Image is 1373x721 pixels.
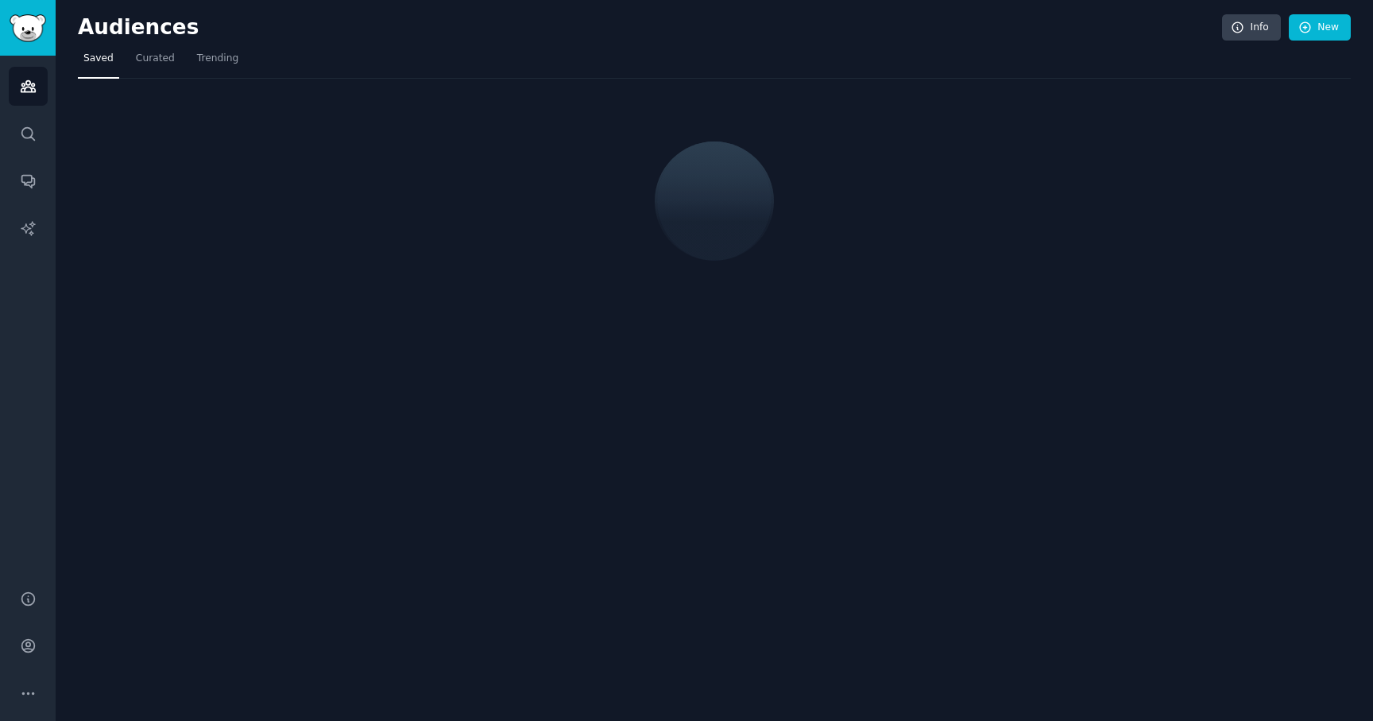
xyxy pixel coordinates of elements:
[1222,14,1281,41] a: Info
[83,52,114,66] span: Saved
[78,15,1222,41] h2: Audiences
[10,14,46,42] img: GummySearch logo
[191,46,244,79] a: Trending
[78,46,119,79] a: Saved
[136,52,175,66] span: Curated
[130,46,180,79] a: Curated
[197,52,238,66] span: Trending
[1289,14,1351,41] a: New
